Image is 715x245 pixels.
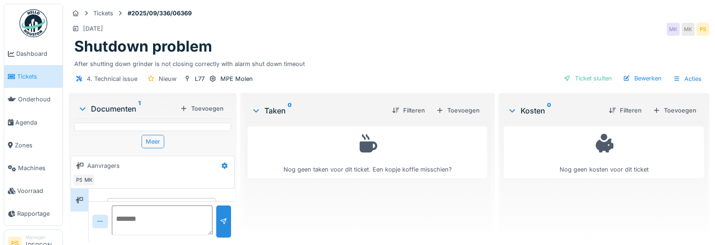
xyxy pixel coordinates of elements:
[682,23,695,36] div: MK
[4,202,63,225] a: Rapportage
[142,135,164,148] div: Meer
[87,161,120,170] div: Aanvragers
[254,131,481,174] div: Nog geen taken voor dit ticket. Een kopje koffie misschien?
[4,88,63,111] a: Onderhoud
[17,186,59,195] span: Voorraad
[138,103,141,114] sup: 1
[669,72,706,86] div: Acties
[251,105,385,116] div: Taken
[4,179,63,202] a: Voorraad
[667,23,680,36] div: MK
[508,105,601,116] div: Kosten
[93,9,113,18] div: Tickets
[74,56,704,68] div: After shutting down grinder is not closing correctly with alarm shut down timeout
[605,104,645,117] div: Filteren
[176,102,227,115] div: Toevoegen
[159,74,176,83] div: Nieuw
[619,72,665,85] div: Bewerken
[4,42,63,65] a: Dashboard
[17,209,59,218] span: Rapportage
[17,72,59,81] span: Tickets
[432,104,483,117] div: Toevoegen
[83,24,103,33] div: [DATE]
[4,65,63,88] a: Tickets
[4,111,63,134] a: Agenda
[220,74,253,83] div: MPE Molen
[124,9,195,18] strong: #2025/09/336/06369
[15,141,59,150] span: Zones
[87,74,137,83] div: 4. Technical issue
[696,23,709,36] div: PS
[18,164,59,172] span: Machines
[73,173,86,186] div: PS
[78,103,176,114] div: Documenten
[388,104,429,117] div: Filteren
[82,173,95,186] div: MK
[19,9,47,37] img: Badge_color-CXgf-gQk.svg
[4,134,63,157] a: Zones
[510,131,698,174] div: Nog geen kosten voor dit ticket
[18,95,59,104] span: Onderhoud
[4,157,63,179] a: Machines
[16,49,59,58] span: Dashboard
[74,38,212,55] h1: Shutdown problem
[26,234,59,241] div: Manager
[195,74,205,83] div: L77
[288,105,292,116] sup: 0
[649,104,700,117] div: Toevoegen
[15,118,59,127] span: Agenda
[560,72,616,85] div: Ticket sluiten
[547,105,551,116] sup: 0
